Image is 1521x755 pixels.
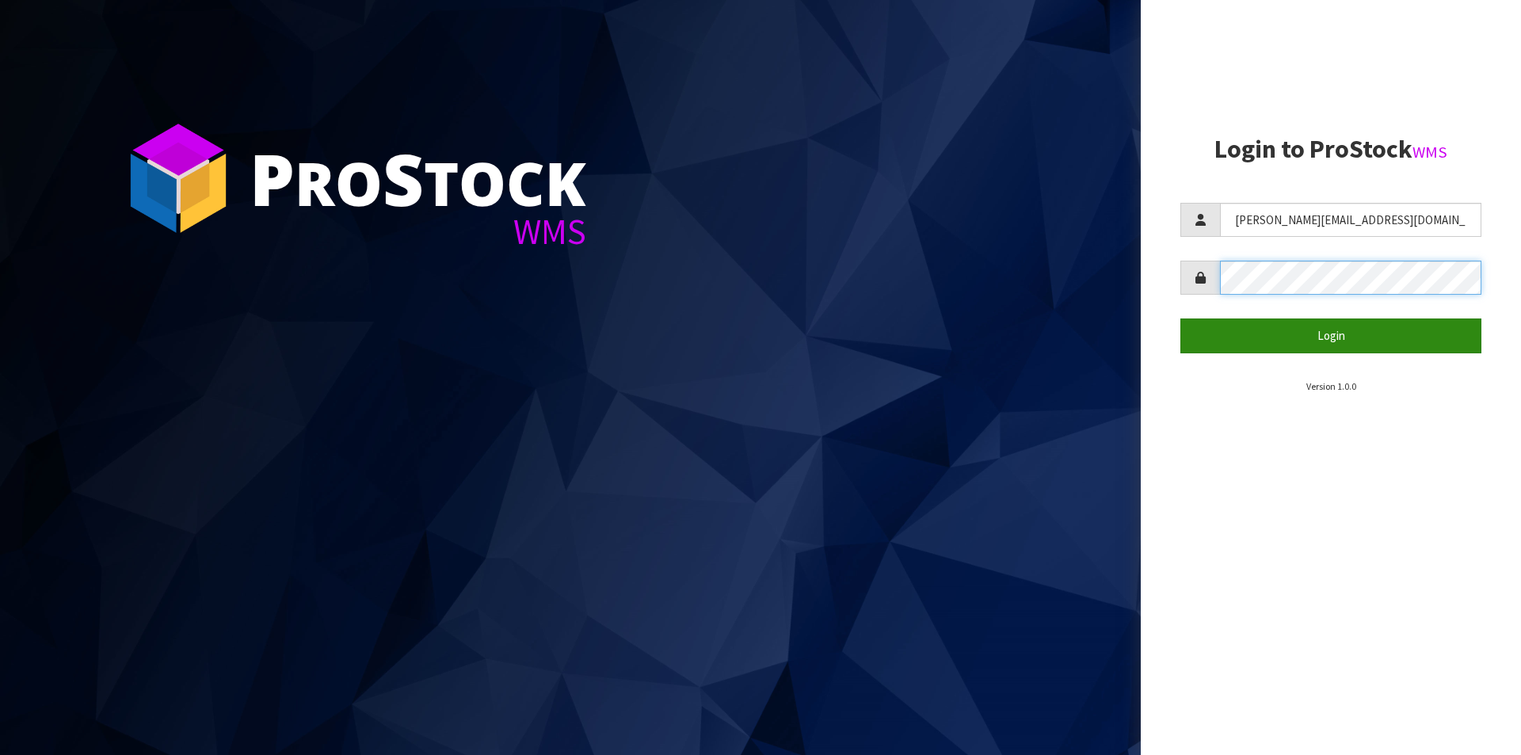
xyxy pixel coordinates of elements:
img: ProStock Cube [119,119,238,238]
div: WMS [250,214,586,250]
div: ro tock [250,143,586,214]
span: P [250,130,295,227]
span: S [383,130,424,227]
h2: Login to ProStock [1180,135,1481,163]
small: WMS [1412,142,1447,162]
button: Login [1180,318,1481,353]
input: Username [1220,203,1481,237]
small: Version 1.0.0 [1306,380,1356,392]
